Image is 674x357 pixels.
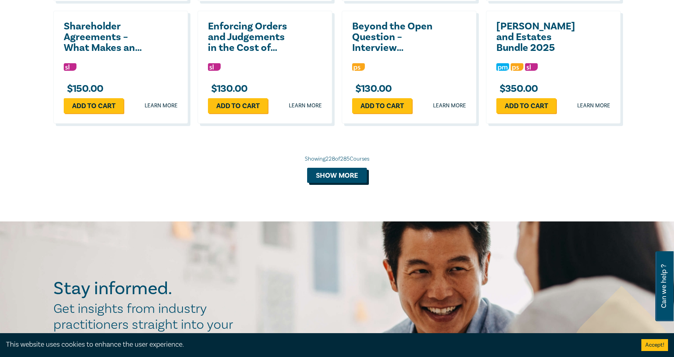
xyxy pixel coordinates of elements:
[6,340,629,350] div: This website uses cookies to enhance the user experience.
[496,98,556,113] a: Add to cart
[208,63,221,71] img: Substantive Law
[525,63,538,71] img: Substantive Law
[352,63,365,71] img: Professional Skills
[53,278,241,299] h2: Stay informed.
[496,21,582,53] a: [PERSON_NAME] and Estates Bundle 2025
[53,301,241,349] h2: Get insights from industry practitioners straight into your inbox.
[511,63,523,71] img: Professional Skills
[208,83,248,94] h3: $ 130.00
[577,102,610,110] a: Learn more
[352,21,438,53] a: Beyond the Open Question – Interview Techniques for Lawyers
[641,339,668,351] button: Accept cookies
[496,83,538,94] h3: $ 350.00
[307,168,367,183] button: Show more
[289,102,322,110] a: Learn more
[64,21,149,53] a: Shareholder Agreements – What Makes an Effective Shareholder Agreement
[208,21,294,53] a: Enforcing Orders and Judgements in the Cost of Living Crisis
[64,63,76,71] img: Substantive Law
[496,63,509,71] img: Practice Management & Business Skills
[433,102,466,110] a: Learn more
[352,98,412,113] a: Add to cart
[145,102,178,110] a: Learn more
[64,83,104,94] h3: $ 150.00
[53,155,621,163] div: Showing 228 of 285 Courses
[208,98,268,113] a: Add to cart
[352,83,392,94] h3: $ 130.00
[660,256,668,316] span: Can we help ?
[64,98,123,113] a: Add to cart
